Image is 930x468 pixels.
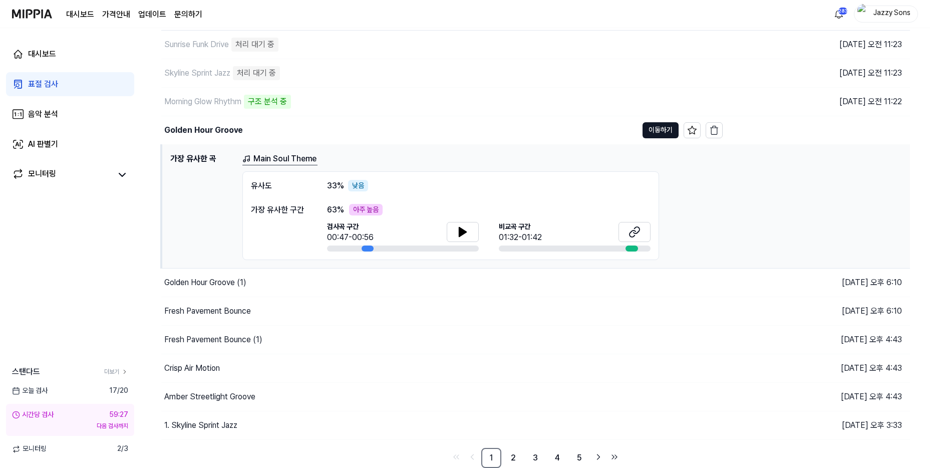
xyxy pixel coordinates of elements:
[723,59,910,87] td: [DATE] 오전 11:23
[348,180,368,192] div: 낮음
[449,450,463,464] a: Go to first page
[28,168,56,182] div: 모니터링
[117,444,128,454] span: 2 / 3
[109,410,128,420] div: 59:27
[244,95,291,109] div: 구조 분석 중
[242,153,318,165] a: Main Soul Theme
[6,102,134,126] a: 음악 분석
[723,297,910,326] td: [DATE] 오후 6:10
[28,48,56,60] div: 대시보드
[28,108,58,120] div: 음악 분석
[723,116,910,144] td: [DATE] 오후 6:10
[723,269,910,297] td: [DATE] 오후 6:10
[327,204,344,216] span: 63 %
[6,72,134,96] a: 표절 검사
[28,78,58,90] div: 표절 검사
[104,368,128,376] a: 더보기
[499,222,542,232] span: 비교곡 구간
[12,410,54,420] div: 시간당 검사
[831,6,847,22] button: 알림283
[481,448,501,468] a: 1
[327,180,344,192] span: 33 %
[547,448,567,468] a: 4
[872,8,911,19] div: Jazzy Sons
[231,38,278,52] div: 처리 대기 중
[465,450,479,464] a: Go to previous page
[525,448,545,468] a: 3
[28,138,58,150] div: AI 판별기
[854,6,918,23] button: profileJazzy Sons
[833,8,845,20] img: 알림
[327,222,374,232] span: 검사곡 구간
[838,7,848,15] div: 283
[723,411,910,440] td: [DATE] 오후 3:33
[164,362,220,374] div: Crisp Air Motion
[251,204,307,216] div: 가장 유사한 구간
[723,87,910,116] td: [DATE] 오전 11:22
[503,448,523,468] a: 2
[569,448,589,468] a: 5
[857,4,869,24] img: profile
[643,122,679,138] button: 이동하기
[6,132,134,156] a: AI 판별기
[723,354,910,383] td: [DATE] 오후 4:43
[164,124,243,136] div: Golden Hour Groove
[12,422,128,430] div: 다음 검사까지
[174,9,202,21] a: 문의하기
[109,386,128,396] span: 17 / 20
[607,450,622,464] a: Go to last page
[251,180,307,192] div: 유사도
[723,383,910,411] td: [DATE] 오후 4:43
[164,334,262,346] div: Fresh Pavement Bounce (1)
[160,448,910,468] nav: pagination
[12,386,48,396] span: 오늘 검사
[723,326,910,354] td: [DATE] 오후 4:43
[66,9,94,21] a: 대시보드
[499,231,542,244] div: 01:32-01:42
[170,153,234,261] h1: 가장 유사한 곡
[164,39,229,51] div: Sunrise Funk Drive
[102,9,130,21] button: 가격안내
[164,305,251,317] div: Fresh Pavement Bounce
[233,66,280,80] div: 처리 대기 중
[327,231,374,244] div: 00:47-00:56
[164,391,255,403] div: Amber Streetlight Groove
[591,450,605,464] a: Go to next page
[723,30,910,59] td: [DATE] 오전 11:23
[164,96,241,108] div: Morning Glow Rhythm
[6,42,134,66] a: 대시보드
[164,67,230,79] div: Skyline Sprint Jazz
[12,444,47,454] span: 모니터링
[12,366,40,378] span: 스탠다드
[164,419,237,431] div: 1. Skyline Sprint Jazz
[164,277,246,289] div: Golden Hour Groove (1)
[138,9,166,21] a: 업데이트
[349,204,383,216] div: 아주 높음
[12,168,112,182] a: 모니터링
